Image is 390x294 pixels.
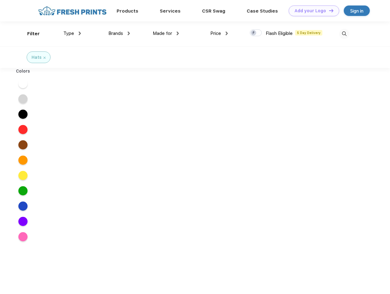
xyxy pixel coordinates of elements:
[177,32,179,35] img: dropdown.png
[210,31,221,36] span: Price
[294,8,326,13] div: Add your Logo
[117,8,138,14] a: Products
[339,29,349,39] img: desktop_search.svg
[32,54,42,61] div: Hats
[108,31,123,36] span: Brands
[36,6,108,16] img: fo%20logo%202.webp
[153,31,172,36] span: Made for
[350,7,363,14] div: Sign in
[27,30,40,37] div: Filter
[226,32,228,35] img: dropdown.png
[79,32,81,35] img: dropdown.png
[295,30,322,36] span: 5 Day Delivery
[43,57,46,59] img: filter_cancel.svg
[11,68,35,74] div: Colors
[63,31,74,36] span: Type
[344,6,370,16] a: Sign in
[329,9,333,12] img: DT
[128,32,130,35] img: dropdown.png
[266,31,293,36] span: Flash Eligible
